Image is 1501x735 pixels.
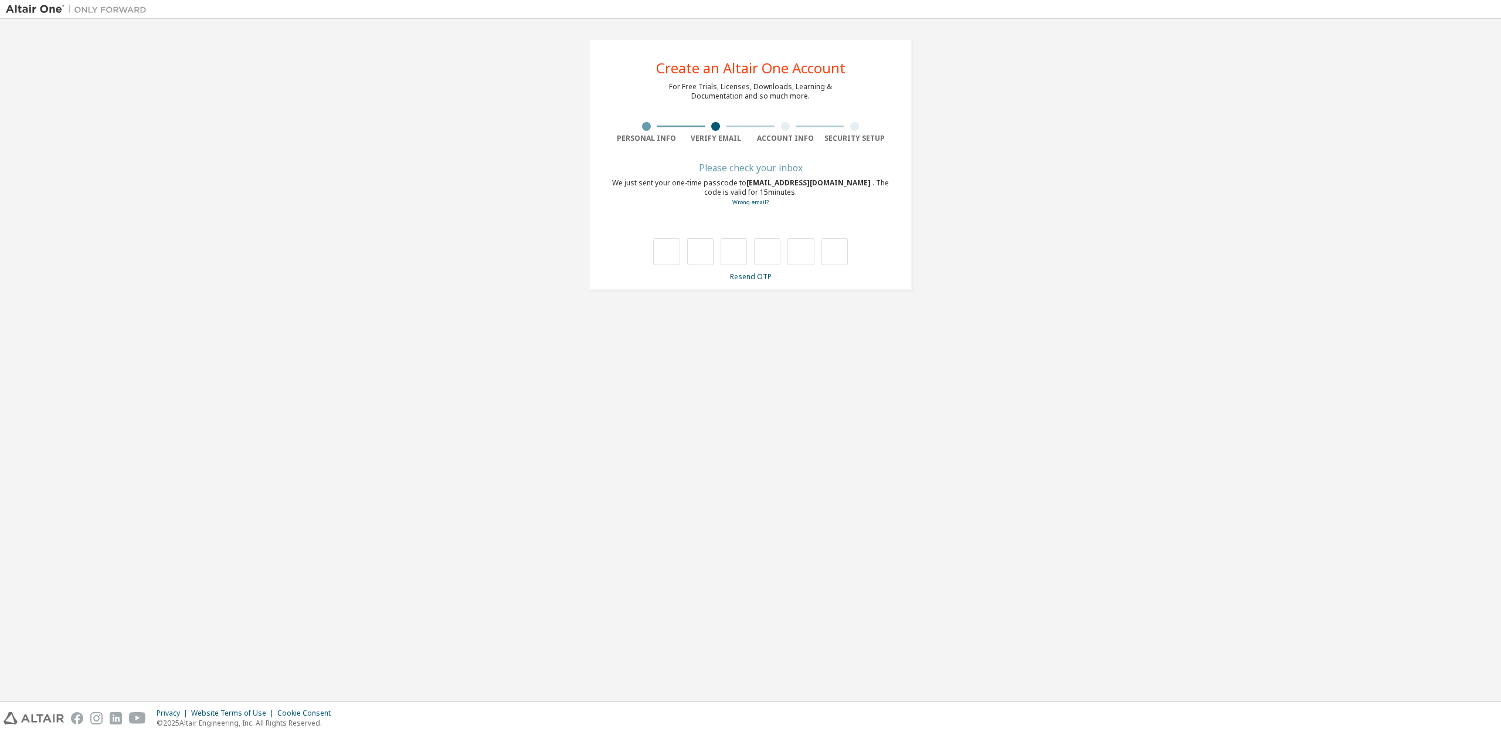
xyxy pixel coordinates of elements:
[157,718,338,728] p: © 2025 Altair Engineering, Inc. All Rights Reserved.
[612,164,889,171] div: Please check your inbox
[277,709,338,718] div: Cookie Consent
[612,134,681,143] div: Personal Info
[681,134,751,143] div: Verify Email
[129,712,146,724] img: youtube.svg
[656,61,845,75] div: Create an Altair One Account
[110,712,122,724] img: linkedin.svg
[730,272,772,282] a: Resend OTP
[157,709,191,718] div: Privacy
[191,709,277,718] div: Website Terms of Use
[669,82,832,101] div: For Free Trials, Licenses, Downloads, Learning & Documentation and so much more.
[746,178,872,188] span: [EMAIL_ADDRESS][DOMAIN_NAME]
[820,134,890,143] div: Security Setup
[612,178,889,207] div: We just sent your one-time passcode to . The code is valid for 15 minutes.
[732,198,769,206] a: Go back to the registration form
[750,134,820,143] div: Account Info
[90,712,103,724] img: instagram.svg
[6,4,152,15] img: Altair One
[71,712,83,724] img: facebook.svg
[4,712,64,724] img: altair_logo.svg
